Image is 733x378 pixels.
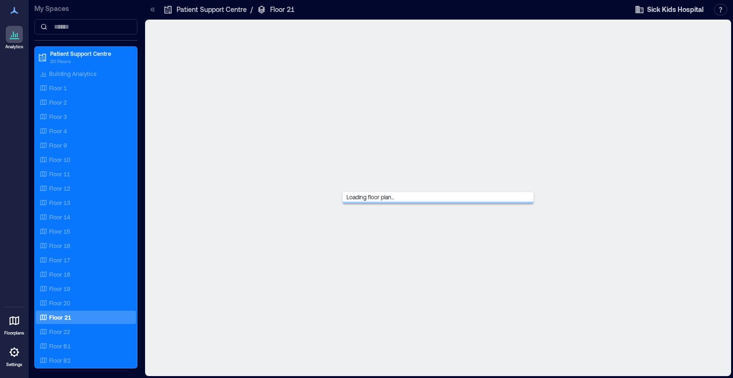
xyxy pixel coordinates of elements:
p: Floor 9 [49,141,67,149]
p: Settings [6,362,22,367]
p: Floor B2 [49,356,71,364]
p: Floor 17 [49,256,70,264]
span: Loading floor plan... [343,190,398,204]
p: Floor 18 [49,270,70,278]
p: Building Analytics [49,70,96,77]
p: Floor 2 [49,98,67,106]
p: Floor 1 [49,84,67,92]
p: My Spaces [34,4,137,13]
p: Floor 21 [49,313,71,321]
button: Sick Kids Hospital [632,2,706,17]
p: Floor 11 [49,170,70,178]
p: 20 Floors [50,57,130,65]
p: Patient Support Centre [50,50,130,57]
p: Floor 12 [49,184,70,192]
p: Patient Support Centre [177,5,247,14]
p: Floor 20 [49,299,70,307]
p: Floor 15 [49,227,70,235]
p: Analytics [5,44,23,50]
p: Floor 3 [49,113,67,120]
p: Floor 13 [49,199,70,206]
p: / [251,5,253,14]
p: Floor 14 [49,213,70,221]
p: Floor 19 [49,285,70,292]
a: Analytics [2,23,26,53]
p: Floor 21 [270,5,294,14]
span: Sick Kids Hospital [647,5,703,14]
p: Floor 4 [49,127,67,135]
p: Floor 16 [49,242,70,249]
p: Floorplans [4,330,24,336]
p: Floor B1 [49,342,71,350]
p: Floor 10 [49,156,70,163]
a: Settings [3,341,26,370]
a: Floorplans [1,309,27,339]
p: Floor 22 [49,328,70,335]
